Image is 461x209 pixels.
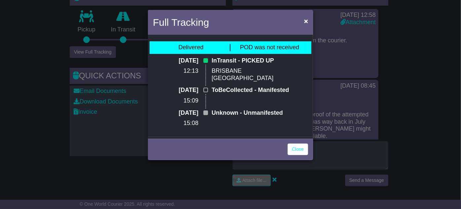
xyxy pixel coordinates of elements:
p: [DATE] [167,87,198,94]
p: 12:13 [167,67,198,75]
span: × [304,17,308,25]
a: Close [288,144,308,155]
p: [DATE] [167,57,198,64]
p: 15:08 [167,120,198,127]
div: Delivered [178,44,203,51]
h4: Full Tracking [153,15,209,30]
p: BRISBANE [GEOGRAPHIC_DATA] [212,67,294,82]
button: Close [301,14,311,28]
p: ToBeCollected - Manifested [212,87,294,94]
span: POD was not received [240,44,299,51]
p: 15:09 [167,97,198,104]
p: Unknown - Unmanifested [212,109,294,117]
p: [DATE] [167,109,198,117]
p: InTransit - PICKED UP [212,57,294,64]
